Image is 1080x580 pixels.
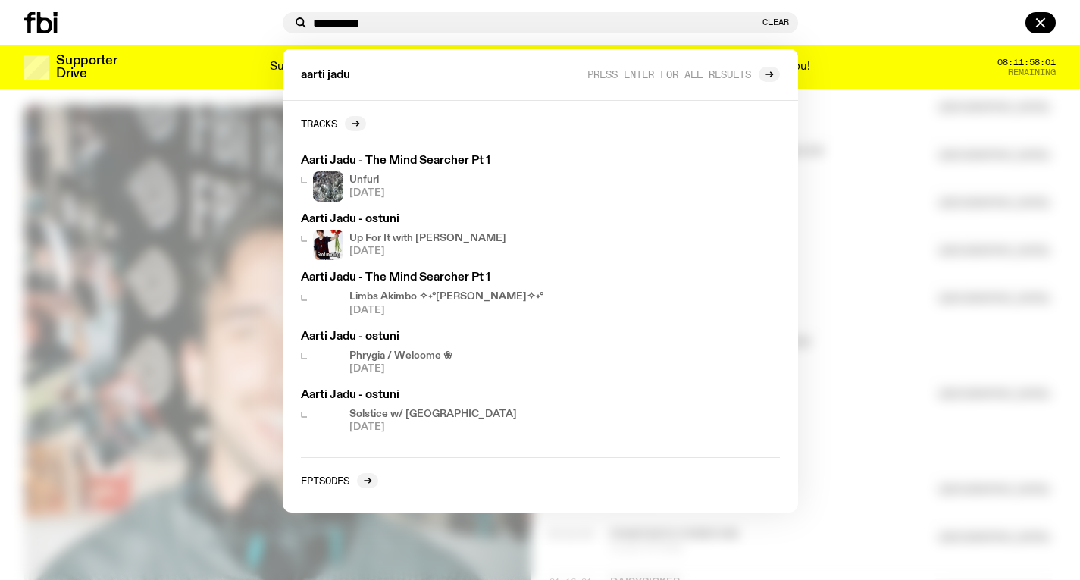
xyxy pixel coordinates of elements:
[349,422,517,432] span: [DATE]
[997,58,1056,67] span: 08:11:58:01
[349,234,506,243] h4: Up For It with [PERSON_NAME]
[56,55,117,80] h3: Supporter Drive
[349,409,517,419] h4: Solstice w/ [GEOGRAPHIC_DATA]
[295,266,586,324] a: Aarti Jadu - The Mind Searcher Pt 1Limbs Akimbo ✧˖°[PERSON_NAME]✧˖°[DATE]
[587,68,751,80] span: Press enter for all results
[301,475,349,486] h2: Episodes
[301,473,378,488] a: Episodes
[301,70,350,81] span: aarti jadu
[349,364,452,374] span: [DATE]
[301,390,580,401] h3: Aarti Jadu - ostuni
[349,292,543,302] h4: Limbs Akimbo ✧˖°[PERSON_NAME]✧˖°
[349,306,543,315] span: [DATE]
[1008,68,1056,77] span: Remaining
[301,155,580,167] h3: Aarti Jadu - The Mind Searcher Pt 1
[349,351,452,361] h4: Phrygia / Welcome ❀
[295,384,586,442] a: Aarti Jadu - ostuniSolstice w/ [GEOGRAPHIC_DATA][DATE]
[301,118,337,129] h2: Tracks
[301,272,580,284] h3: Aarti Jadu - The Mind Searcher Pt 1
[349,175,385,185] h4: Unfurl
[301,331,580,343] h3: Aarti Jadu - ostuni
[295,208,586,266] a: Aarti Jadu - ostuniUp For It with [PERSON_NAME][DATE]
[349,246,506,256] span: [DATE]
[301,116,366,131] a: Tracks
[301,214,580,225] h3: Aarti Jadu - ostuni
[295,149,586,208] a: Aarti Jadu - The Mind Searcher Pt 1Unfurl[DATE]
[762,18,789,27] button: Clear
[349,188,385,198] span: [DATE]
[270,61,810,74] p: Supporter Drive 2025: Shaping the future of our city’s music, arts, and culture - with the help o...
[295,325,586,384] a: Aarti Jadu - ostuniPhrygia / Welcome ❀[DATE]
[587,67,780,82] a: Press enter for all results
